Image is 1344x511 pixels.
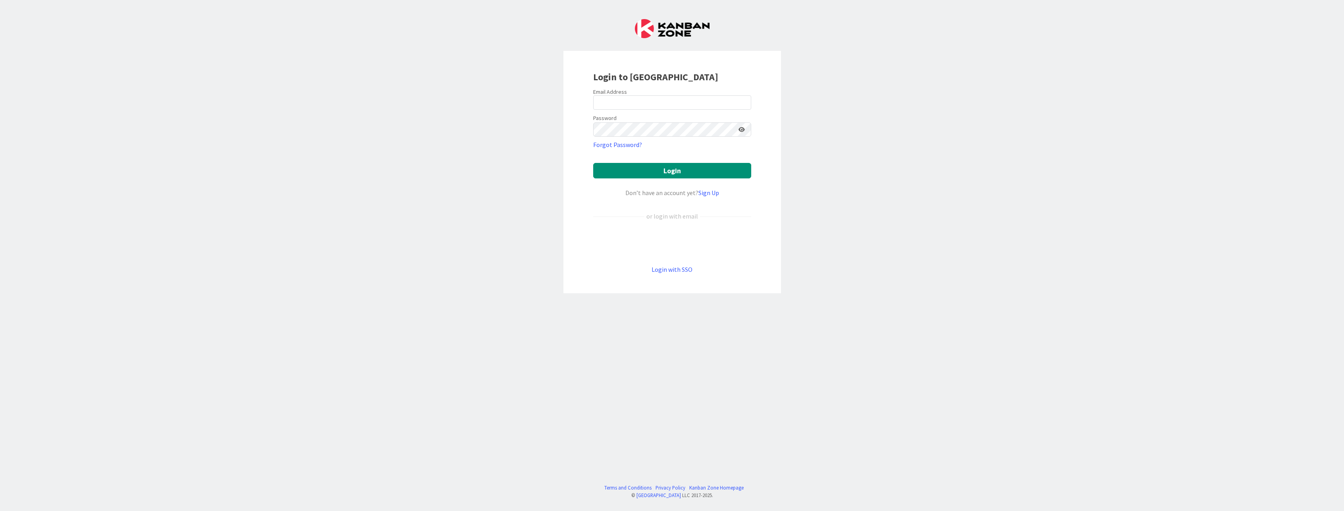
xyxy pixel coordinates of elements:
[593,188,751,197] div: Don’t have an account yet?
[689,484,744,492] a: Kanban Zone Homepage
[644,211,700,221] div: or login with email
[698,189,719,197] a: Sign Up
[593,114,617,122] label: Password
[656,484,685,492] a: Privacy Policy
[589,234,755,252] iframe: Botão "Fazer login com o Google"
[593,71,718,83] b: Login to [GEOGRAPHIC_DATA]
[604,484,652,492] a: Terms and Conditions
[652,265,692,273] a: Login with SSO
[593,140,642,149] a: Forgot Password?
[593,163,751,178] button: Login
[635,19,710,38] img: Kanban Zone
[593,88,627,95] label: Email Address
[636,492,681,498] a: [GEOGRAPHIC_DATA]
[600,492,744,499] div: © LLC 2017- 2025 .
